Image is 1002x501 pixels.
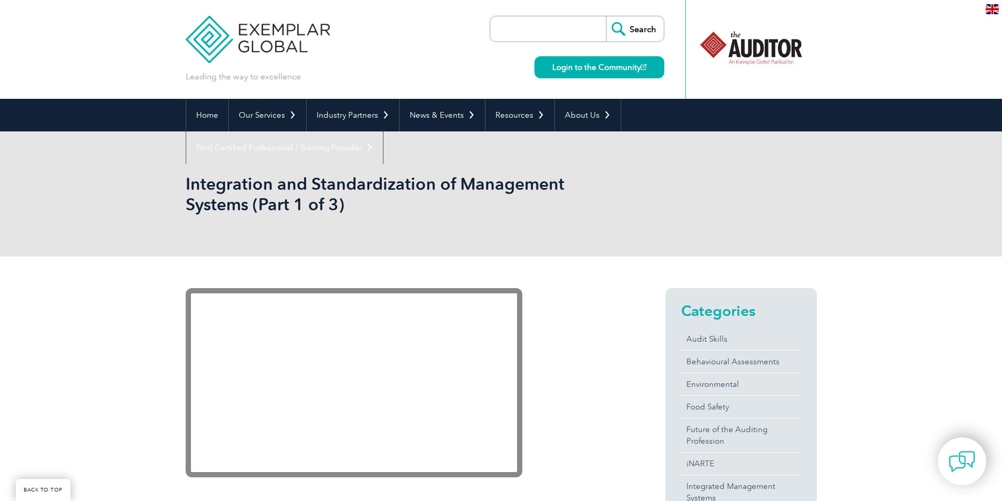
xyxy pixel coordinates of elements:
[186,288,522,477] iframe: YouTube video player
[606,16,664,42] input: Search
[949,448,975,475] img: contact-chat.png
[681,396,801,418] a: Food Safety
[16,479,70,501] a: BACK TO TOP
[681,302,801,319] h2: Categories
[400,99,485,131] a: News & Events
[186,71,301,83] p: Leading the way to excellence
[555,99,621,131] a: About Us
[681,453,801,475] a: iNARTE
[186,99,228,131] a: Home
[681,351,801,373] a: Behavioural Assessments
[485,99,554,131] a: Resources
[307,99,399,131] a: Industry Partners
[986,4,999,14] img: en
[186,173,590,214] h1: Integration and Standardization of Management Systems (Part 1 of 3)
[229,99,306,131] a: Our Services
[186,131,383,164] a: Find Certified Professional / Training Provider
[681,328,801,350] a: Audit Skills
[681,373,801,395] a: Environmental
[641,64,646,70] img: open_square.png
[681,418,801,452] a: Future of the Auditing Profession
[534,56,664,78] a: Login to the Community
